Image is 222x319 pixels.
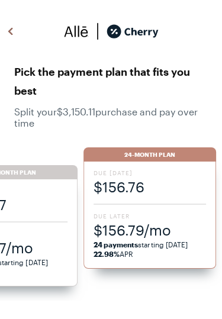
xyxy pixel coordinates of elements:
[83,147,216,162] div: 24-Month Plan
[94,220,206,240] span: $156.79/mo
[94,212,206,220] span: Due Later
[94,250,120,258] strong: 22.98%
[14,106,208,128] span: Split your $3,150.11 purchase and pay over time
[4,22,18,40] img: svg%3e
[89,22,107,40] img: svg%3e
[94,169,206,177] span: Due [DATE]
[94,240,206,259] span: starting [DATE] APR
[94,177,206,196] span: $156.76
[64,22,89,40] img: svg%3e
[94,240,139,249] strong: 24 payments
[14,62,208,100] span: Pick the payment plan that fits you best
[107,22,159,40] img: cherry_black_logo-DrOE_MJI.svg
